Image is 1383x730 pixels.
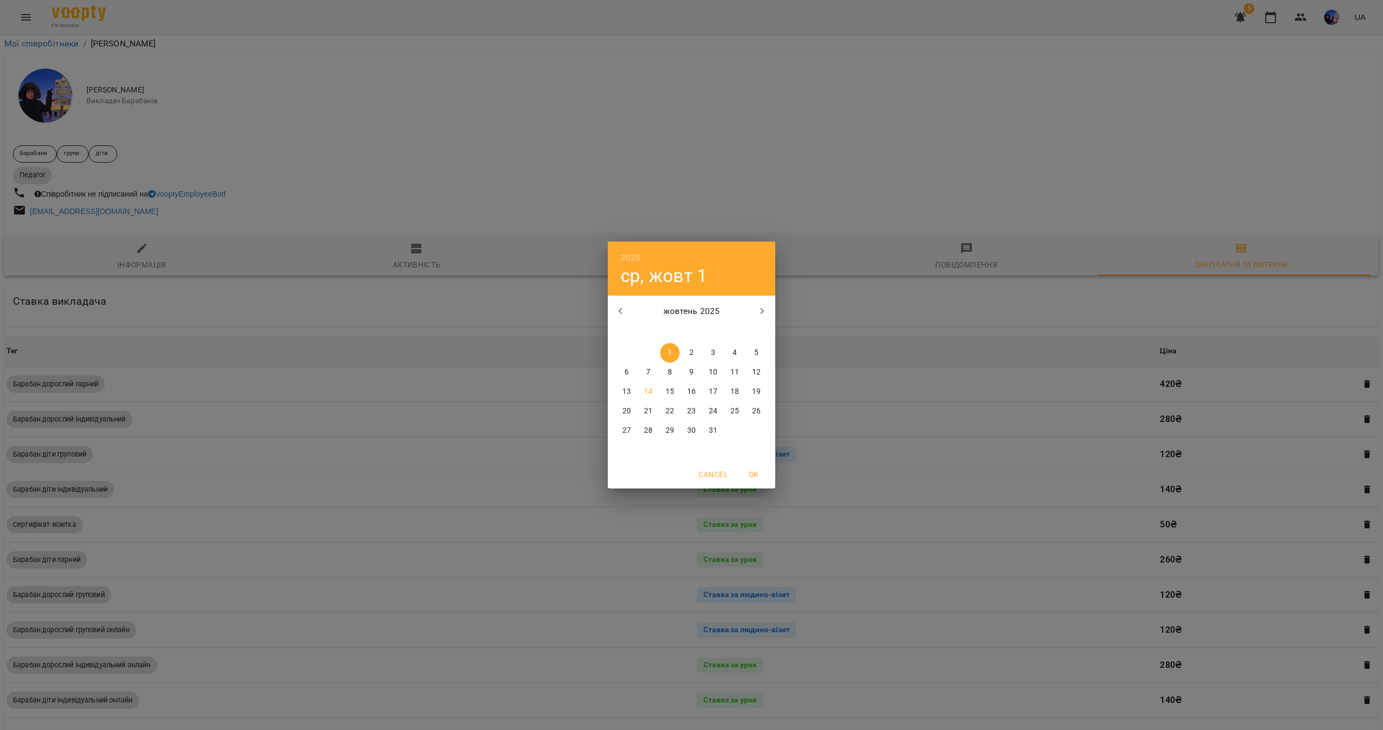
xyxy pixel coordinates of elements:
button: 7 [639,363,658,382]
button: 2 [682,343,701,363]
p: 26 [752,406,761,417]
p: 7 [646,367,650,378]
button: 8 [660,363,680,382]
button: 21 [639,401,658,421]
button: ср, жовт 1 [621,265,707,287]
button: 23 [682,401,701,421]
button: 20 [617,401,636,421]
button: 13 [617,382,636,401]
p: 28 [644,425,653,436]
p: 2 [689,347,694,358]
p: 27 [622,425,631,436]
p: 22 [666,406,674,417]
button: 10 [703,363,723,382]
button: 24 [703,401,723,421]
button: OK [736,465,771,484]
button: 27 [617,421,636,440]
p: 20 [622,406,631,417]
p: 4 [733,347,737,358]
p: 17 [709,386,717,397]
p: 30 [687,425,696,436]
p: 18 [730,386,739,397]
p: 29 [666,425,674,436]
p: 16 [687,386,696,397]
button: 14 [639,382,658,401]
span: вт [639,327,658,338]
p: жовтень 2025 [634,305,750,318]
button: 1 [660,343,680,363]
button: 19 [747,382,766,401]
p: 21 [644,406,653,417]
button: 16 [682,382,701,401]
button: 5 [747,343,766,363]
p: 6 [625,367,629,378]
p: 13 [622,386,631,397]
button: 11 [725,363,744,382]
button: 26 [747,401,766,421]
span: ср [660,327,680,338]
p: 9 [689,367,694,378]
p: 3 [711,347,715,358]
button: 28 [639,421,658,440]
button: 9 [682,363,701,382]
p: 10 [709,367,717,378]
p: 8 [668,367,672,378]
button: 2025 [621,250,641,265]
p: 23 [687,406,696,417]
button: 12 [747,363,766,382]
button: 6 [617,363,636,382]
span: нд [747,327,766,338]
span: пт [703,327,723,338]
button: Cancel [694,465,732,484]
button: 22 [660,401,680,421]
span: чт [682,327,701,338]
p: 24 [709,406,717,417]
p: 12 [752,367,761,378]
p: 11 [730,367,739,378]
p: 5 [754,347,758,358]
p: 15 [666,386,674,397]
p: 14 [644,386,653,397]
span: OK [741,468,767,481]
button: 31 [703,421,723,440]
button: 29 [660,421,680,440]
button: 25 [725,401,744,421]
button: 3 [703,343,723,363]
span: Cancel [699,468,728,481]
p: 31 [709,425,717,436]
p: 25 [730,406,739,417]
span: сб [725,327,744,338]
p: 19 [752,386,761,397]
button: 4 [725,343,744,363]
span: пн [617,327,636,338]
p: 1 [668,347,672,358]
button: 15 [660,382,680,401]
button: 30 [682,421,701,440]
button: 18 [725,382,744,401]
button: 17 [703,382,723,401]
